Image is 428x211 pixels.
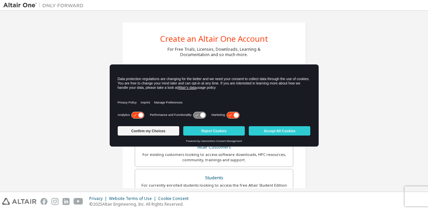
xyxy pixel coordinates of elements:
div: Create an Altair One Account [160,35,268,43]
img: Altair One [3,2,87,9]
div: For Free Trials, Licenses, Downloads, Learning & Documentation and so much more. [168,47,260,57]
div: For currently enrolled students looking to access the free Altair Student Edition bundle and all ... [139,183,289,193]
img: facebook.svg [40,198,47,205]
div: For existing customers looking to access software downloads, HPC resources, community, trainings ... [139,152,289,163]
img: youtube.svg [74,198,83,205]
div: Privacy [89,196,109,201]
img: linkedin.svg [63,198,70,205]
div: Website Terms of Use [109,196,158,201]
div: Altair Customers [139,143,289,152]
div: Cookie Consent [158,196,193,201]
img: instagram.svg [51,198,59,205]
p: © 2025 Altair Engineering, Inc. All Rights Reserved. [89,201,193,207]
div: Students [139,173,289,183]
img: altair_logo.svg [2,198,36,205]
